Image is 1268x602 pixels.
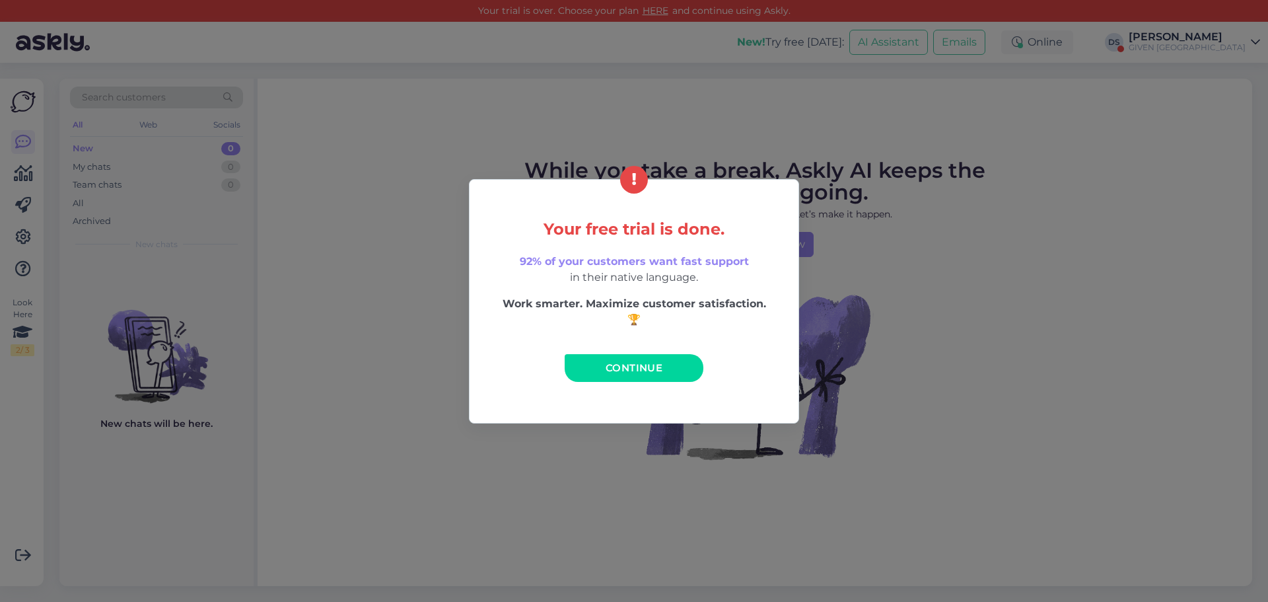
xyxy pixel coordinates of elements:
span: 92% of your customers want fast support [520,255,749,268]
p: in their native language. [497,254,771,285]
span: Continue [606,361,662,374]
p: Work smarter. Maximize customer satisfaction. 🏆 [497,296,771,328]
h5: Your free trial is done. [497,221,771,238]
a: Continue [565,354,703,382]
